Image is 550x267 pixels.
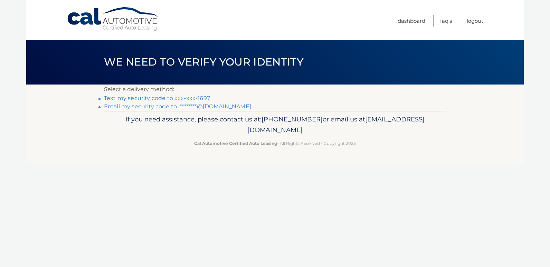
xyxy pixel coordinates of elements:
a: Cal Automotive [67,7,160,31]
p: Select a delivery method: [104,85,446,94]
a: Text my security code to xxx-xxx-1697 [104,95,210,101]
strong: Cal Automotive Certified Auto Leasing [194,141,277,146]
p: If you need assistance, please contact us at: or email us at [108,114,442,136]
span: [PHONE_NUMBER] [262,115,323,123]
a: Logout [467,15,483,27]
span: We need to verify your identity [104,56,303,68]
a: Email my security code to i********@[DOMAIN_NAME] [104,103,251,110]
p: - All Rights Reserved - Copyright 2025 [108,140,442,147]
a: Dashboard [398,15,425,27]
a: FAQ's [440,15,452,27]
